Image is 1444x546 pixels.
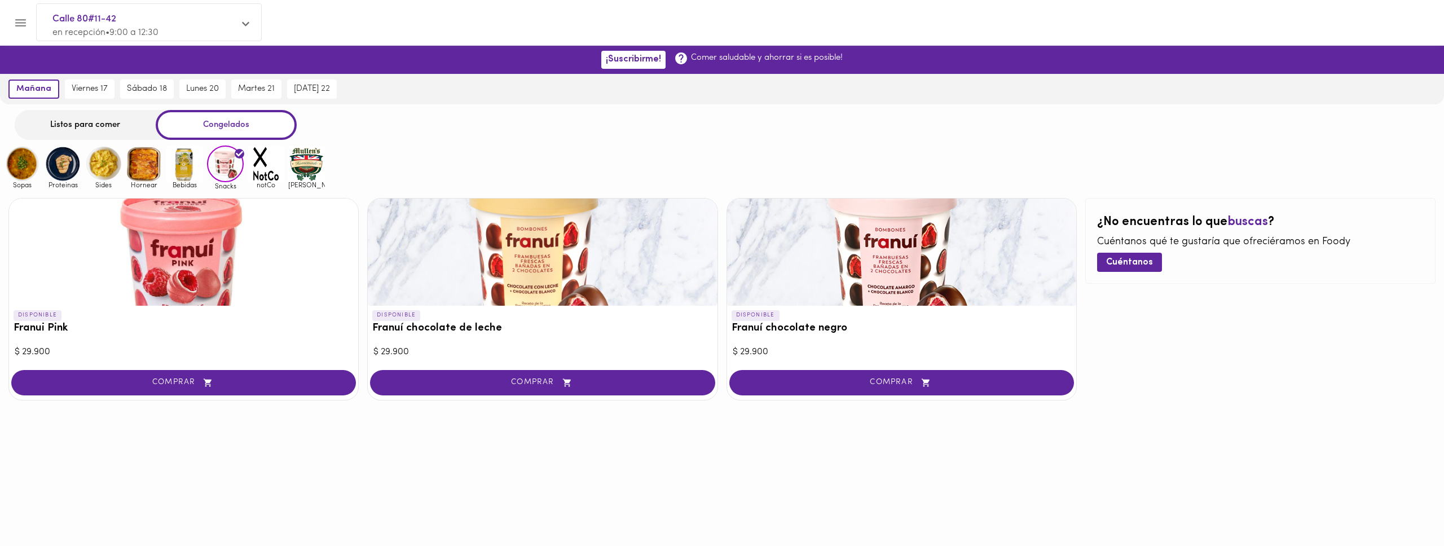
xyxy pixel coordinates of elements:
[85,146,122,182] img: Sides
[606,54,661,65] span: ¡Suscribirme!
[72,84,108,94] span: viernes 17
[372,310,420,320] p: DISPONIBLE
[4,181,41,188] span: Sopas
[166,181,203,188] span: Bebidas
[384,378,701,388] span: COMPRAR
[231,80,281,99] button: martes 21
[288,146,325,182] img: mullens
[729,370,1074,395] button: COMPRAR
[207,182,244,190] span: Snacks
[9,199,358,306] div: Franui Pink
[287,80,337,99] button: [DATE] 22
[156,110,297,140] div: Congelados
[120,80,174,99] button: sábado 18
[1106,257,1153,268] span: Cuéntanos
[15,346,353,359] div: $ 29.900
[179,80,226,99] button: lunes 20
[126,181,162,188] span: Hornear
[7,9,34,37] button: Menu
[15,110,156,140] div: Listos para comer
[733,346,1071,359] div: $ 29.900
[727,199,1076,306] div: Franuí chocolate negro
[732,323,1072,334] h3: Franuí chocolate negro
[4,146,41,182] img: Sopas
[1097,215,1424,229] h2: ¿No encuentras lo que ?
[186,84,219,94] span: lunes 20
[370,370,715,395] button: COMPRAR
[743,378,1060,388] span: COMPRAR
[52,12,234,27] span: Calle 80#11-42
[14,310,61,320] p: DISPONIBLE
[166,146,203,182] img: Bebidas
[601,51,666,68] button: ¡Suscribirme!
[368,199,717,306] div: Franuí chocolate de leche
[65,80,115,99] button: viernes 17
[1097,235,1424,250] p: Cuéntanos qué te gustaría que ofreciéramos en Foody
[1097,253,1162,271] button: Cuéntanos
[691,52,843,64] p: Comer saludable y ahorrar si es posible!
[85,181,122,188] span: Sides
[11,370,356,395] button: COMPRAR
[207,146,244,182] img: Snacks
[127,84,167,94] span: sábado 18
[16,84,51,94] span: mañana
[248,146,284,182] img: notCo
[238,84,275,94] span: martes 21
[52,28,159,37] span: en recepción • 9:00 a 12:30
[732,310,780,320] p: DISPONIBLE
[1227,215,1268,228] span: buscas
[126,146,162,182] img: Hornear
[288,181,325,188] span: [PERSON_NAME]
[372,323,712,334] h3: Franuí chocolate de leche
[25,378,342,388] span: COMPRAR
[373,346,711,359] div: $ 29.900
[294,84,330,94] span: [DATE] 22
[14,323,354,334] h3: Franui Pink
[248,181,284,188] span: notCo
[45,146,81,182] img: Proteinas
[8,80,59,99] button: mañana
[45,181,81,188] span: Proteinas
